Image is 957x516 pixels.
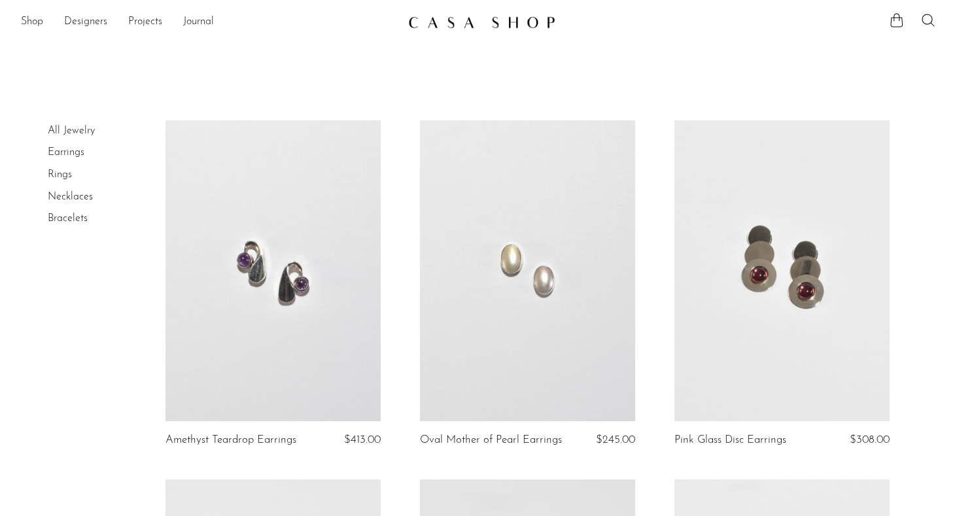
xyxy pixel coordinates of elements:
[48,213,88,224] a: Bracelets
[48,147,84,158] a: Earrings
[183,14,214,31] a: Journal
[165,434,296,446] a: Amethyst Teardrop Earrings
[850,434,890,445] span: $308.00
[48,192,93,202] a: Necklaces
[596,434,635,445] span: $245.00
[420,434,562,446] a: Oval Mother of Pearl Earrings
[48,169,72,180] a: Rings
[344,434,381,445] span: $413.00
[48,126,95,136] a: All Jewelry
[21,11,398,33] ul: NEW HEADER MENU
[21,11,398,33] nav: Desktop navigation
[674,434,786,446] a: Pink Glass Disc Earrings
[21,14,43,31] a: Shop
[128,14,162,31] a: Projects
[64,14,107,31] a: Designers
